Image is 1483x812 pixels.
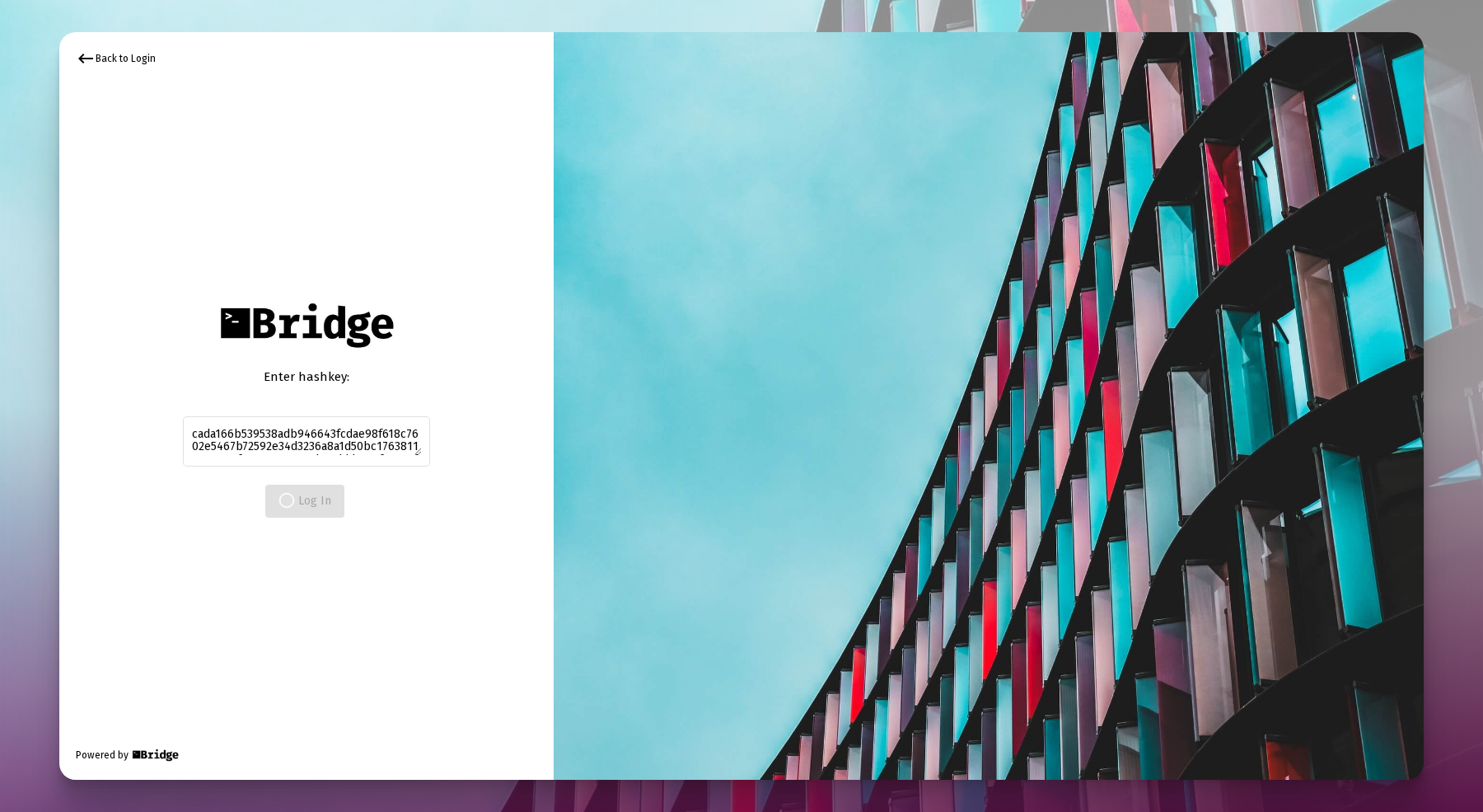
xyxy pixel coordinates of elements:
[76,747,180,763] div: Powered by
[130,747,180,763] img: Bridge Financial Technology Logo
[76,49,156,68] div: Back to Login
[76,49,96,68] mat-icon: keyboard_backspace
[278,494,331,508] span: Log In
[265,485,344,518] button: Log In
[183,368,430,385] div: Enter hashkey:
[212,294,400,356] img: Bridge Financial Technology Logo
